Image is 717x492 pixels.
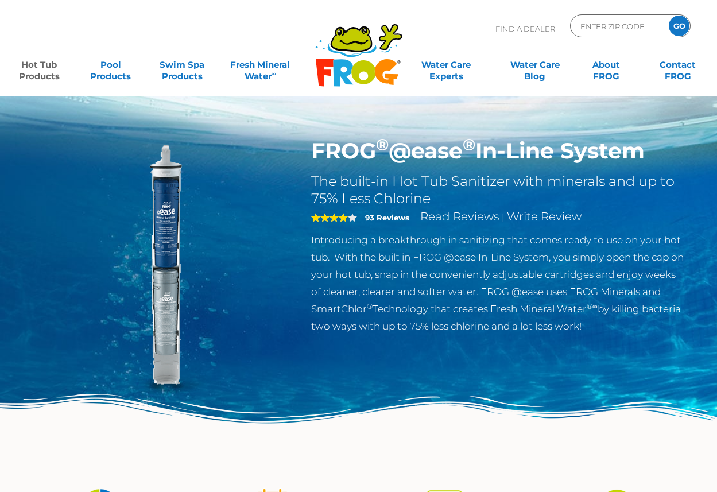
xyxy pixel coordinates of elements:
a: Swim SpaProducts [154,53,210,76]
sup: ® [463,134,475,154]
a: Fresh MineralWater∞ [226,53,295,76]
h2: The built-in Hot Tub Sanitizer with minerals and up to 75% Less Chlorine [311,173,686,207]
a: ContactFROG [650,53,706,76]
a: AboutFROG [579,53,634,76]
p: Find A Dealer [495,14,555,43]
h1: FROG @ease In-Line System [311,138,686,164]
sup: ®∞ [587,302,598,311]
a: Water CareBlog [507,53,563,76]
a: Write Review [507,210,582,223]
img: inline-system.png [32,138,294,401]
sup: ∞ [272,69,276,78]
sup: ® [367,302,373,311]
input: GO [669,16,689,36]
p: Introducing a breakthrough in sanitizing that comes ready to use on your hot tub. With the built ... [311,231,686,335]
span: | [502,212,505,223]
sup: ® [376,134,389,154]
a: Read Reviews [420,210,499,223]
a: PoolProducts [83,53,138,76]
a: Water CareExperts [401,53,491,76]
strong: 93 Reviews [365,213,409,222]
a: Hot TubProducts [11,53,67,76]
input: Zip Code Form [579,18,657,34]
span: 4 [311,213,348,222]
